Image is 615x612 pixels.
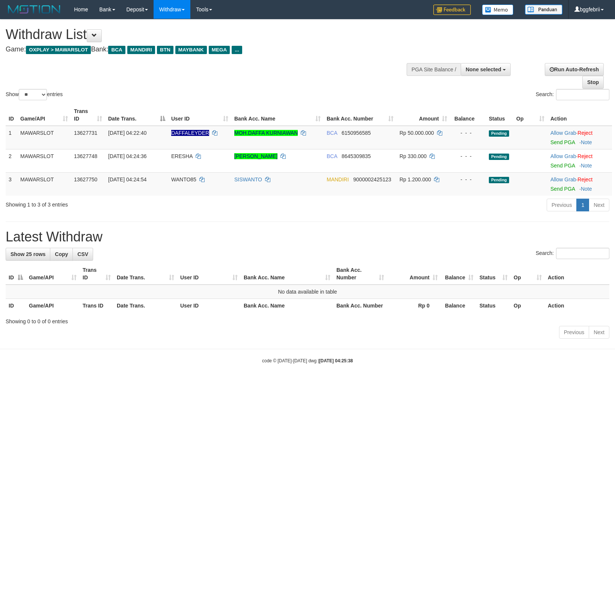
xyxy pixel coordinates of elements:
[453,152,483,160] div: - - -
[582,76,604,89] a: Stop
[74,153,97,159] span: 13627748
[6,149,17,172] td: 2
[450,104,486,126] th: Balance
[453,176,483,183] div: - - -
[581,139,592,145] a: Note
[11,251,45,257] span: Show 25 rows
[342,130,371,136] span: Copy 6150956585 to clipboard
[108,46,125,54] span: BCA
[6,89,63,100] label: Show entries
[6,198,251,208] div: Showing 1 to 3 of 3 entries
[6,104,17,126] th: ID
[26,46,91,54] span: OXPLAY > MAWARSLOT
[108,130,146,136] span: [DATE] 04:22:40
[489,130,509,137] span: Pending
[17,104,71,126] th: Game/API: activate to sort column ascending
[333,299,387,313] th: Bank Acc. Number
[399,153,427,159] span: Rp 330.000
[589,199,609,211] a: Next
[26,263,80,285] th: Game/API: activate to sort column ascending
[486,104,513,126] th: Status
[6,248,50,261] a: Show 25 rows
[17,149,71,172] td: MAWARSLOT
[550,130,576,136] a: Allow Grab
[319,358,353,363] strong: [DATE] 04:25:38
[327,153,337,159] span: BCA
[556,89,609,100] input: Search:
[545,263,609,285] th: Action
[72,248,93,261] a: CSV
[550,153,576,159] a: Allow Grab
[171,176,196,182] span: WANTO85
[433,5,471,15] img: Feedback.jpg
[55,251,68,257] span: Copy
[6,4,63,15] img: MOTION_logo.png
[77,251,88,257] span: CSV
[581,186,592,192] a: Note
[581,163,592,169] a: Note
[476,299,511,313] th: Status
[171,153,193,159] span: ERESHA
[513,104,547,126] th: Op: activate to sort column ascending
[550,153,577,159] span: ·
[175,46,207,54] span: MAYBANK
[576,199,589,211] a: 1
[327,176,349,182] span: MANDIRI
[232,46,242,54] span: ...
[157,46,173,54] span: BTN
[74,130,97,136] span: 13627731
[342,153,371,159] span: Copy 8645309835 to clipboard
[6,172,17,196] td: 3
[26,299,80,313] th: Game/API
[545,63,604,76] a: Run Auto-Refresh
[6,229,609,244] h1: Latest Withdraw
[127,46,155,54] span: MANDIRI
[489,177,509,183] span: Pending
[547,149,612,172] td: ·
[577,176,592,182] a: Reject
[114,263,177,285] th: Date Trans.: activate to sort column ascending
[324,104,396,126] th: Bank Acc. Number: activate to sort column ascending
[550,139,575,145] a: Send PGA
[353,176,391,182] span: Copy 9000002425123 to clipboard
[476,263,511,285] th: Status: activate to sort column ascending
[168,104,231,126] th: User ID: activate to sort column ascending
[6,299,26,313] th: ID
[74,176,97,182] span: 13627750
[407,63,461,76] div: PGA Site Balance /
[108,176,146,182] span: [DATE] 04:24:54
[387,299,441,313] th: Rp 0
[177,299,241,313] th: User ID
[114,299,177,313] th: Date Trans.
[556,248,609,259] input: Search:
[547,172,612,196] td: ·
[536,89,609,100] label: Search:
[525,5,562,15] img: panduan.png
[231,104,324,126] th: Bank Acc. Name: activate to sort column ascending
[441,263,476,285] th: Balance: activate to sort column ascending
[577,130,592,136] a: Reject
[71,104,105,126] th: Trans ID: activate to sort column ascending
[511,263,545,285] th: Op: activate to sort column ascending
[6,285,609,299] td: No data available in table
[511,299,545,313] th: Op
[547,199,577,211] a: Previous
[17,126,71,149] td: MAWARSLOT
[241,263,333,285] th: Bank Acc. Name: activate to sort column ascending
[559,326,589,339] a: Previous
[489,154,509,160] span: Pending
[234,176,262,182] a: SISWANTO
[6,315,609,325] div: Showing 0 to 0 of 0 entries
[171,130,209,136] span: Nama rekening ada tanda titik/strip, harap diedit
[550,163,575,169] a: Send PGA
[234,153,277,159] a: [PERSON_NAME]
[6,263,26,285] th: ID: activate to sort column descending
[241,299,333,313] th: Bank Acc. Name
[108,153,146,159] span: [DATE] 04:24:36
[547,126,612,149] td: ·
[461,63,511,76] button: None selected
[327,130,337,136] span: BCA
[441,299,476,313] th: Balance
[209,46,230,54] span: MEGA
[399,176,431,182] span: Rp 1.200.000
